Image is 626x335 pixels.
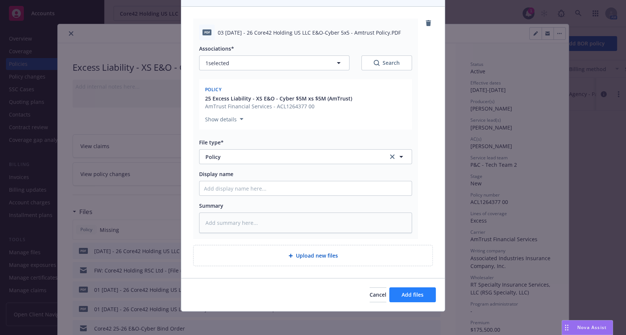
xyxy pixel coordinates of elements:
[370,291,386,298] span: Cancel
[296,252,338,259] span: Upload new files
[577,324,607,331] span: Nova Assist
[389,287,436,302] button: Add files
[402,291,424,298] span: Add files
[562,320,571,335] div: Drag to move
[193,245,433,266] div: Upload new files
[370,287,386,302] button: Cancel
[562,320,613,335] button: Nova Assist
